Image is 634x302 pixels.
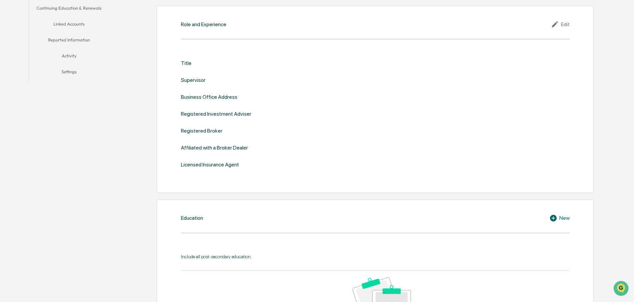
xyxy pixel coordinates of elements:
[47,112,80,117] a: Powered byPylon
[181,94,237,100] div: Business Office Address
[13,96,42,103] span: Data Lookup
[29,49,109,65] button: Activity
[66,112,80,117] span: Pylon
[7,97,12,102] div: 🔎
[48,84,53,90] div: 🗄️
[181,60,192,66] div: Title
[7,14,121,25] p: How can we help?
[181,128,222,134] div: Registered Broker
[549,214,570,222] div: New
[29,17,109,33] button: Linked Accounts
[181,77,205,83] div: Supervisor
[23,57,84,63] div: We're available if you need us!
[29,33,109,49] button: Reported Information
[113,53,121,61] button: Start new chat
[181,254,570,259] div: Include all post-secondary education.
[29,1,109,17] button: Continuing Education & Renewals
[29,65,109,81] button: Settings
[45,81,85,93] a: 🗄️Attestations
[23,51,109,57] div: Start new chat
[181,215,203,221] div: Education
[55,84,82,90] span: Attestations
[7,84,12,90] div: 🖐️
[7,51,19,63] img: 1746055101610-c473b297-6a78-478c-a979-82029cc54cd1
[4,93,44,105] a: 🔎Data Lookup
[181,161,239,168] div: Licensed Insurance Agent
[181,145,248,151] div: Affiliated with a Broker Dealer
[181,111,251,117] div: Registered Investment Adviser
[13,84,43,90] span: Preclearance
[4,81,45,93] a: 🖐️Preclearance
[551,20,570,28] div: Edit
[613,280,631,298] iframe: Open customer support
[181,21,226,28] div: Role and Experience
